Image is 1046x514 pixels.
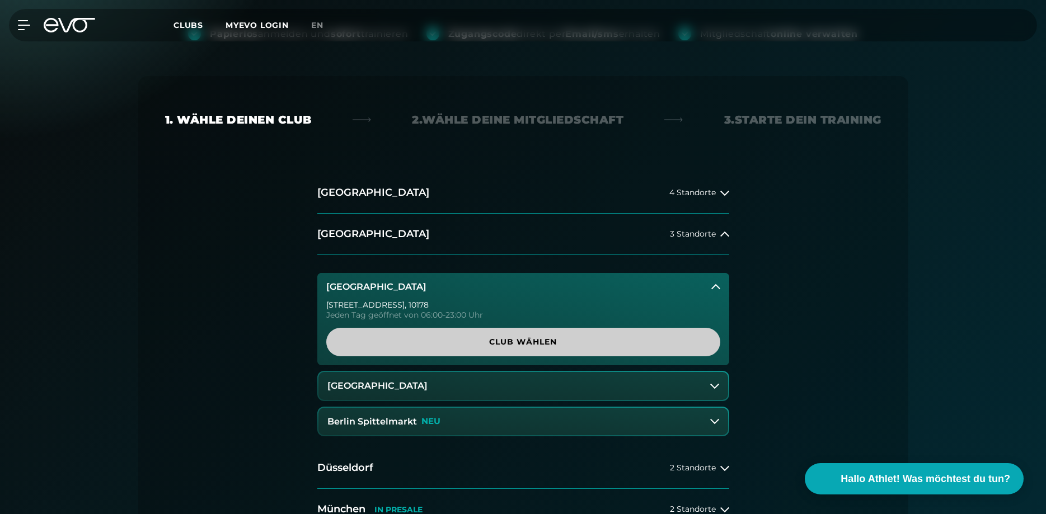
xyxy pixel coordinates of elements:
span: Hallo Athlet! Was möchtest du tun? [841,471,1010,487]
a: MYEVO LOGIN [226,20,289,30]
a: Club wählen [326,328,720,356]
a: en [311,19,337,32]
h3: [GEOGRAPHIC_DATA] [327,381,428,391]
span: Clubs [173,20,203,30]
h2: Düsseldorf [317,461,373,475]
button: [GEOGRAPHIC_DATA] [317,273,729,301]
span: 2 Standorte [670,505,716,513]
h3: Berlin Spittelmarkt [327,417,417,427]
button: Düsseldorf2 Standorte [317,447,729,489]
span: 3 Standorte [670,230,716,238]
h2: [GEOGRAPHIC_DATA] [317,227,429,241]
span: en [311,20,323,30]
div: [STREET_ADDRESS] , 10178 [326,301,720,309]
button: Hallo Athlet! Was möchtest du tun? [805,463,1024,494]
div: 3. Starte dein Training [724,112,881,128]
a: Clubs [173,20,226,30]
div: 2. Wähle deine Mitgliedschaft [412,112,623,128]
button: [GEOGRAPHIC_DATA]4 Standorte [317,172,729,214]
div: Jeden Tag geöffnet von 06:00-23:00 Uhr [326,311,720,319]
p: NEU [421,417,440,426]
span: 2 Standorte [670,464,716,472]
button: Berlin SpittelmarktNEU [318,408,728,436]
span: Club wählen [353,336,693,348]
h2: [GEOGRAPHIC_DATA] [317,186,429,200]
div: 1. Wähle deinen Club [165,112,312,128]
button: [GEOGRAPHIC_DATA] [318,372,728,400]
h3: [GEOGRAPHIC_DATA] [326,282,426,292]
span: 4 Standorte [669,188,716,197]
button: [GEOGRAPHIC_DATA]3 Standorte [317,214,729,255]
